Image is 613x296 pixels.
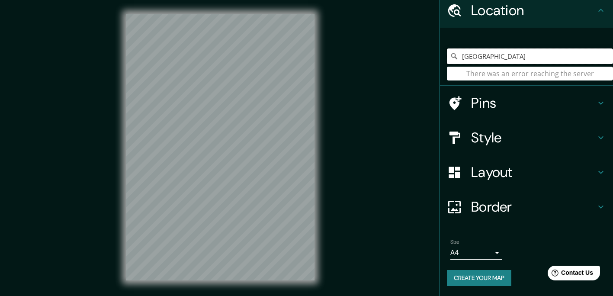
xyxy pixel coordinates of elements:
label: Size [450,238,459,246]
div: Style [440,120,613,155]
div: A4 [450,246,502,260]
h4: Border [471,198,596,216]
h4: Layout [471,164,596,181]
div: Pins [440,86,613,120]
canvas: Map [126,14,315,280]
div: Layout [440,155,613,190]
input: Pick your city or area [447,48,613,64]
div: Border [440,190,613,224]
h4: Pins [471,94,596,112]
h4: Location [471,2,596,19]
h4: Style [471,129,596,146]
iframe: Help widget launcher [536,262,603,286]
button: Create your map [447,270,511,286]
div: There was an error reaching the server [447,67,613,80]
